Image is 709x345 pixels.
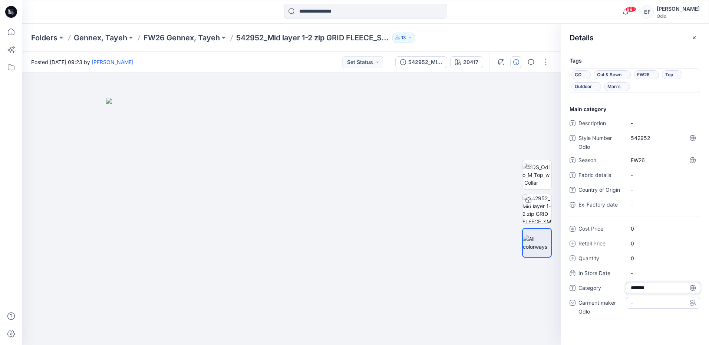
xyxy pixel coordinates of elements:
a: [PERSON_NAME] [92,59,133,65]
a: Folders [31,33,57,43]
span: CO [575,70,587,79]
span: 0 [631,240,695,247]
span: - [631,119,695,127]
p: 542952_Mid layer 1-2 zip GRID FLEECE_SMS_3D [236,33,389,43]
a: FW26 Gennex, Tayeh [144,33,220,43]
span: Retail Price [578,239,623,249]
span: 99+ [625,6,636,12]
div: Odlo [657,13,700,19]
p: 13 [401,34,406,42]
span: FW26 [637,70,656,79]
img: All colorways [523,235,551,251]
span: Main category [570,105,606,113]
h2: Details [570,33,594,42]
span: Description [578,119,623,129]
div: [PERSON_NAME] [657,4,700,13]
div: EF [640,5,654,19]
span: Country of Origin [578,185,623,196]
span: Category [578,284,623,294]
span: Ex-Factory date [578,200,623,211]
button: 13 [392,33,415,43]
span: Style Number Odlo [578,134,623,151]
span: 542952 [631,134,695,142]
div: 542952_Mid layer 1-2 zip GRID FLEECE_SMS_3D [408,58,442,66]
button: 542952_Mid layer 1-2 zip GRID FLEECE_SMS_3D [395,56,447,68]
span: Fabric details [578,171,623,181]
span: 0 [631,254,695,262]
img: 542952_Mid layer 1-2 zip GRID FLEECE_SMS_3D 20417 [522,194,551,223]
span: 0 [631,225,695,232]
span: Garment maker Odlo [578,298,623,316]
a: Gennex, Tayeh [74,33,127,43]
span: Season [578,156,623,166]
img: VQS_Odlo_M_Top_w_Collar [522,163,551,187]
span: Posted [DATE] 09:23 by [31,58,133,66]
span: Cost Price [578,224,623,235]
span: - [631,201,695,208]
span: Man`s [607,82,627,91]
button: Details [510,56,522,68]
div: - [631,299,642,307]
button: 20417 [450,56,483,68]
span: In Store Date [578,269,623,279]
span: Top [665,70,679,79]
div: 20417 [463,58,478,66]
span: Outdoor [575,82,598,91]
span: FW26 [631,156,695,164]
span: - [631,269,695,277]
img: eyJhbGciOiJIUzI1NiIsImtpZCI6IjAiLCJzbHQiOiJzZXMiLCJ0eXAiOiJKV1QifQ.eyJkYXRhIjp7InR5cGUiOiJzdG9yYW... [106,98,477,345]
span: - [631,186,695,194]
span: Cut & Sewn [597,70,627,79]
h4: Tags [561,58,709,64]
span: Quantity [578,254,623,264]
span: - [631,171,695,179]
